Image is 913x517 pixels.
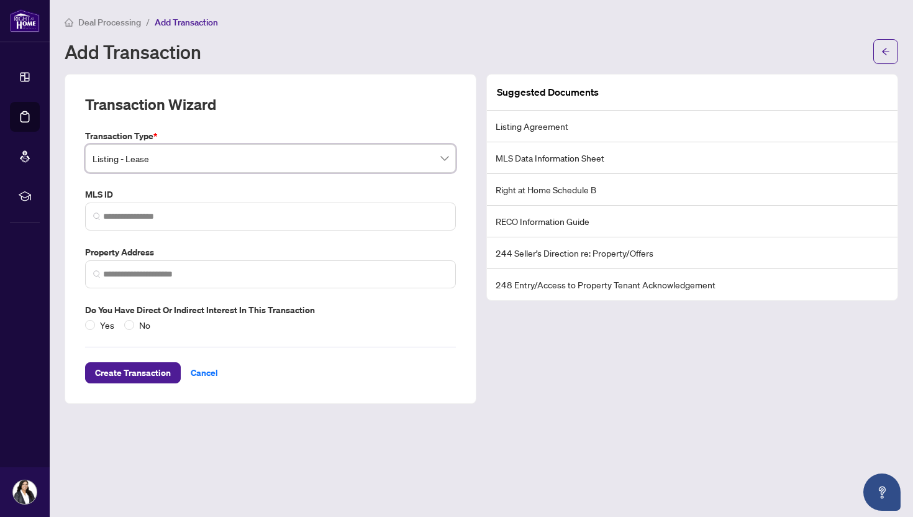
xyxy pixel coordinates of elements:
[487,111,897,142] li: Listing Agreement
[85,188,456,201] label: MLS ID
[146,15,150,29] li: /
[95,318,119,332] span: Yes
[487,269,897,300] li: 248 Entry/Access to Property Tenant Acknowledgement
[487,142,897,174] li: MLS Data Information Sheet
[191,363,218,383] span: Cancel
[93,213,101,220] img: search_icon
[10,9,40,32] img: logo
[155,17,218,28] span: Add Transaction
[497,85,599,100] article: Suggested Documents
[65,42,201,62] h1: Add Transaction
[85,129,456,143] label: Transaction Type
[78,17,141,28] span: Deal Processing
[181,362,228,383] button: Cancel
[65,18,73,27] span: home
[441,155,448,162] span: close-circle
[487,206,897,237] li: RECO Information Guide
[487,237,897,269] li: 244 Seller’s Direction re: Property/Offers
[85,362,181,383] button: Create Transaction
[863,474,901,511] button: Open asap
[85,245,456,259] label: Property Address
[487,174,897,206] li: Right at Home Schedule B
[881,47,890,56] span: arrow-left
[85,303,456,317] label: Do you have direct or indirect interest in this transaction
[134,318,155,332] span: No
[85,94,216,114] h2: Transaction Wizard
[95,363,171,383] span: Create Transaction
[93,270,101,278] img: search_icon
[13,480,37,504] img: Profile Icon
[93,147,448,170] span: Listing - Lease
